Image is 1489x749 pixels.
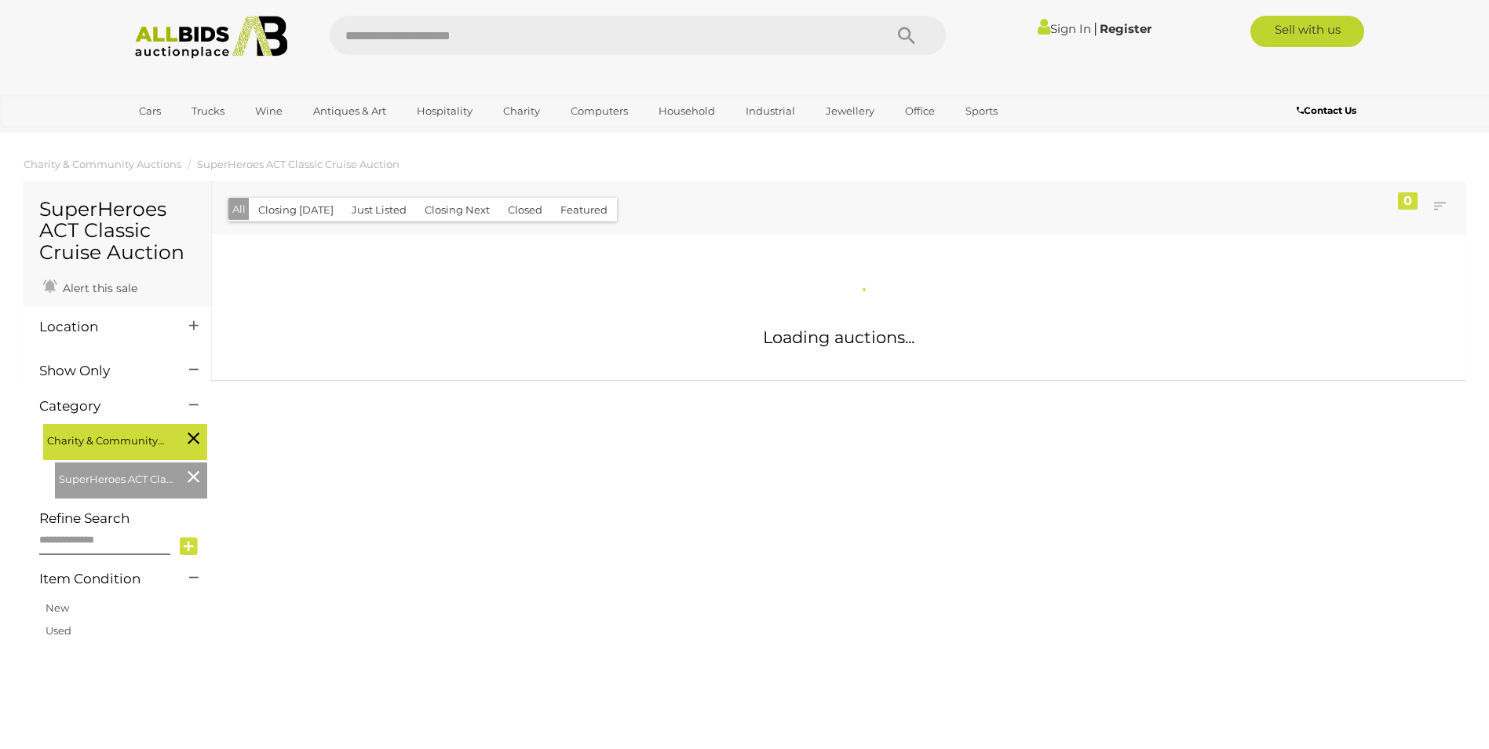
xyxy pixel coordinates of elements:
a: Trucks [181,98,235,124]
a: Office [895,98,945,124]
a: SuperHeroes ACT Classic Cruise Auction [197,158,400,170]
button: Featured [551,198,617,222]
a: Cars [129,98,171,124]
div: 0 [1398,192,1418,210]
a: Computers [560,98,638,124]
a: Contact Us [1297,102,1360,119]
a: Used [46,624,71,637]
a: Wine [245,98,293,124]
button: Closing [DATE] [249,198,343,222]
h4: Refine Search [39,511,207,526]
h4: Item Condition [39,572,166,586]
a: Antiques & Art [303,98,396,124]
span: SuperHeroes ACT Classic Cruise Auction [59,466,177,488]
h4: Category [39,399,166,414]
a: Jewellery [816,98,885,124]
img: Allbids.com.au [126,16,297,59]
button: Closed [498,198,552,222]
a: Hospitality [407,98,483,124]
a: Industrial [735,98,805,124]
button: Just Listed [342,198,416,222]
a: [GEOGRAPHIC_DATA] [129,124,261,150]
span: Alert this sale [59,281,137,295]
b: Contact Us [1297,104,1356,116]
a: Register [1100,21,1151,36]
a: New [46,601,69,614]
a: Charity [493,98,550,124]
h1: SuperHeroes ACT Classic Cruise Auction [39,199,195,264]
a: Charity & Community Auctions [24,158,181,170]
a: Sports [955,98,1008,124]
h4: Location [39,320,166,334]
button: All [228,198,250,221]
button: Closing Next [415,198,499,222]
button: Search [867,16,946,55]
a: Sign In [1038,21,1091,36]
span: | [1093,20,1097,37]
a: Alert this sale [39,275,141,298]
span: Loading auctions... [763,327,914,347]
span: Charity & Community Auctions [47,428,165,450]
h4: Show Only [39,364,166,378]
a: Sell with us [1250,16,1364,47]
a: Household [648,98,725,124]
